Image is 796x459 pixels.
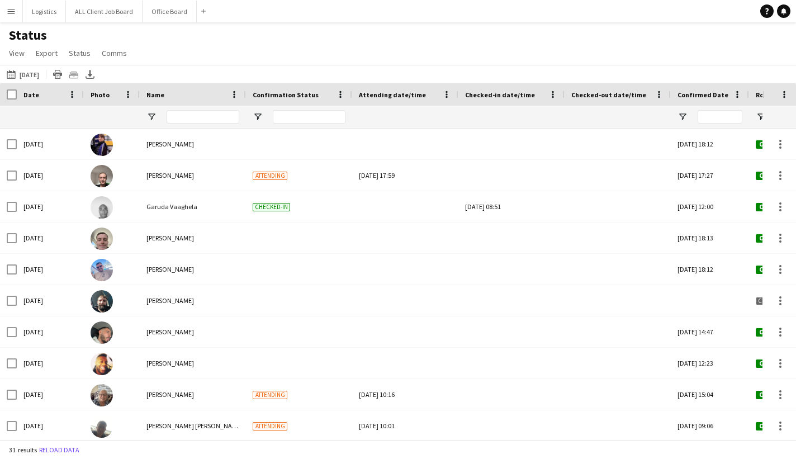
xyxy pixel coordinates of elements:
[4,68,41,81] button: [DATE]
[17,191,84,222] div: [DATE]
[671,223,749,253] div: [DATE] 18:13
[756,91,793,99] span: Role Status
[671,410,749,441] div: [DATE] 09:06
[17,129,84,159] div: [DATE]
[91,196,113,219] img: Garuda Vaaghela
[91,228,113,250] img: Ciaran Carey
[253,422,287,430] span: Attending
[64,46,95,60] a: Status
[91,259,113,281] img: Ashley Roberts
[273,110,345,124] input: Confirmation Status Filter Input
[91,91,110,99] span: Photo
[671,191,749,222] div: [DATE] 12:00
[91,353,113,375] img: Austin Currithers
[359,160,452,191] div: [DATE] 17:59
[97,46,131,60] a: Comms
[359,379,452,410] div: [DATE] 10:16
[671,160,749,191] div: [DATE] 17:27
[17,410,84,441] div: [DATE]
[91,321,113,344] img: George McGee
[146,112,157,122] button: Open Filter Menu
[465,91,535,99] span: Checked-in date/time
[91,165,113,187] img: Aaron James
[69,48,91,58] span: Status
[17,379,84,410] div: [DATE]
[4,46,29,60] a: View
[146,140,194,148] span: [PERSON_NAME]
[91,415,113,438] img: Connor Ledwith
[167,110,239,124] input: Name Filter Input
[146,296,194,305] span: [PERSON_NAME]
[359,410,452,441] div: [DATE] 10:01
[253,391,287,399] span: Attending
[83,68,97,81] app-action-btn: Export XLSX
[37,444,82,456] button: Reload data
[571,91,646,99] span: Checked-out date/time
[9,48,25,58] span: View
[146,265,194,273] span: [PERSON_NAME]
[671,129,749,159] div: [DATE] 18:12
[143,1,197,22] button: Office Board
[253,112,263,122] button: Open Filter Menu
[146,91,164,99] span: Name
[146,390,194,399] span: [PERSON_NAME]
[359,91,426,99] span: Attending date/time
[66,1,143,22] button: ALL Client Job Board
[31,46,62,60] a: Export
[146,202,197,211] span: Garuda Vaaghela
[17,160,84,191] div: [DATE]
[36,48,58,58] span: Export
[91,384,113,406] img: Carol Shepherd
[756,112,766,122] button: Open Filter Menu
[146,234,194,242] span: [PERSON_NAME]
[677,91,728,99] span: Confirmed Date
[146,422,243,430] span: [PERSON_NAME] [PERSON_NAME]
[91,290,113,313] img: Kris Byrne
[253,172,287,180] span: Attending
[671,379,749,410] div: [DATE] 15:04
[671,348,749,378] div: [DATE] 12:23
[67,68,80,81] app-action-btn: Crew files as ZIP
[91,134,113,156] img: Desiree Ramsey
[677,112,688,122] button: Open Filter Menu
[698,110,742,124] input: Confirmed Date Filter Input
[253,203,290,211] span: Checked-in
[23,91,39,99] span: Date
[671,254,749,285] div: [DATE] 18:12
[17,223,84,253] div: [DATE]
[146,328,194,336] span: [PERSON_NAME]
[465,191,558,222] div: [DATE] 08:51
[146,171,194,179] span: [PERSON_NAME]
[671,316,749,347] div: [DATE] 14:47
[146,359,194,367] span: [PERSON_NAME]
[17,254,84,285] div: [DATE]
[102,48,127,58] span: Comms
[51,68,64,81] app-action-btn: Print
[17,285,84,316] div: [DATE]
[17,348,84,378] div: [DATE]
[17,316,84,347] div: [DATE]
[23,1,66,22] button: Logistics
[253,91,319,99] span: Confirmation Status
